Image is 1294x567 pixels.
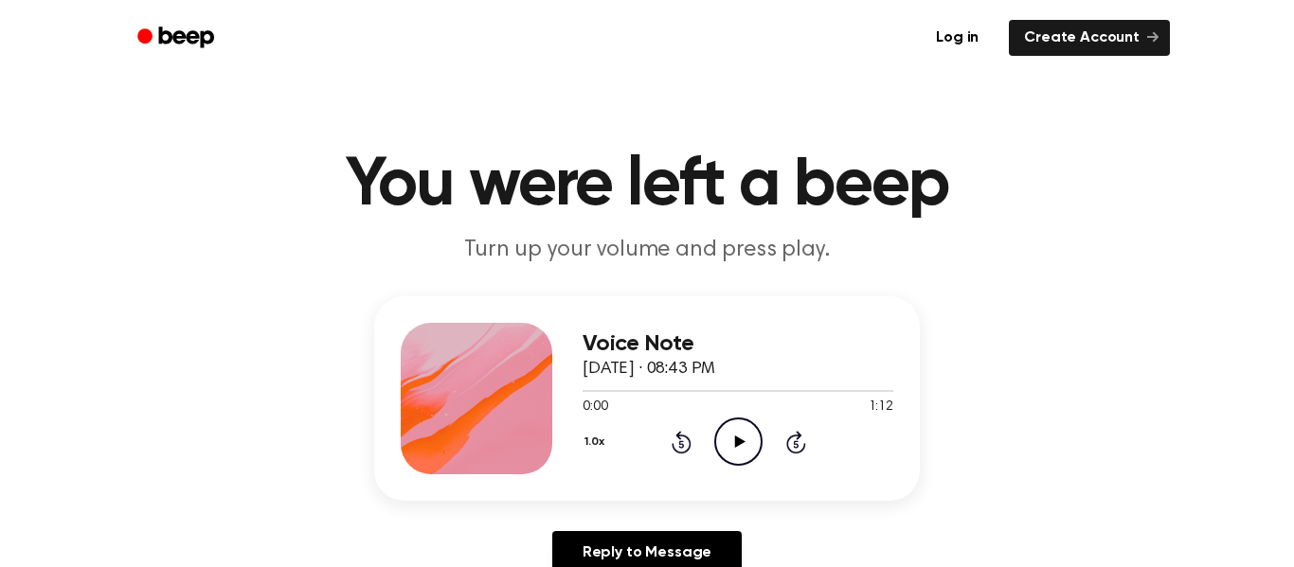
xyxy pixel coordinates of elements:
span: 0:00 [583,398,607,417]
a: Beep [124,20,231,57]
a: Create Account [1009,20,1170,56]
p: Turn up your volume and press play. [283,235,1011,266]
h3: Voice Note [583,331,893,357]
span: [DATE] · 08:43 PM [583,361,715,378]
span: 1:12 [869,398,893,417]
a: Log in [917,16,997,60]
h1: You were left a beep [162,151,1132,220]
button: 1.0x [583,426,611,458]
